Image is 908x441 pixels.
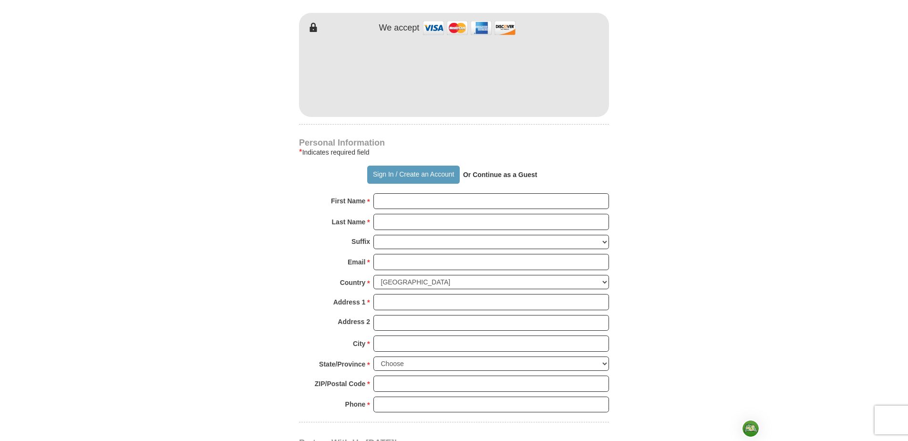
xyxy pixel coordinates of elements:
h4: Personal Information [299,139,609,147]
button: Sign In / Create an Account [367,166,459,184]
strong: Phone [345,398,366,411]
strong: First Name [331,194,365,208]
strong: Address 2 [338,315,370,328]
strong: ZIP/Postal Code [315,377,366,390]
strong: Country [340,276,366,289]
strong: Or Continue as a Guest [463,171,537,178]
div: Indicates required field [299,147,609,158]
strong: Address 1 [333,295,366,309]
h4: We accept [379,23,420,33]
img: credit cards accepted [422,18,517,38]
strong: City [353,337,365,350]
strong: Email [348,255,365,269]
strong: Last Name [332,215,366,229]
strong: Suffix [351,235,370,248]
strong: State/Province [319,357,365,371]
